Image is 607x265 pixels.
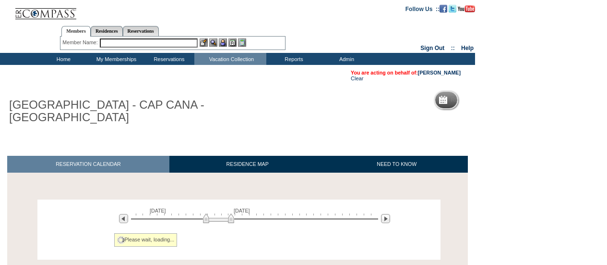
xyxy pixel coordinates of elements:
span: [DATE] [150,208,166,214]
td: Vacation Collection [194,53,266,65]
td: Admin [319,53,372,65]
td: Follow Us :: [405,5,440,13]
div: Member Name: [62,38,99,47]
span: [DATE] [234,208,250,214]
td: My Memberships [89,53,142,65]
a: Clear [351,76,363,81]
img: Become our fan on Facebook [440,5,447,13]
a: Help [461,45,474,51]
div: Please wait, loading... [114,233,178,247]
span: :: [451,45,455,51]
img: Follow us on Twitter [449,5,456,13]
a: NEED TO KNOW [325,156,468,173]
a: Become our fan on Facebook [440,5,447,11]
h5: Reservation Calendar [451,97,524,103]
a: Follow us on Twitter [449,5,456,11]
img: b_calculator.gif [238,38,246,47]
td: Reservations [142,53,194,65]
img: Impersonate [219,38,227,47]
a: Sign Out [420,45,444,51]
img: spinner2.gif [117,236,125,244]
td: Reports [266,53,319,65]
img: Reservations [228,38,237,47]
img: Previous [119,214,128,223]
h1: [GEOGRAPHIC_DATA] - CAP CANA - [GEOGRAPHIC_DATA] [7,97,222,126]
img: Next [381,214,390,223]
a: Reservations [123,26,159,36]
a: Subscribe to our YouTube Channel [458,5,475,11]
img: View [209,38,217,47]
td: Home [36,53,89,65]
a: Residences [91,26,123,36]
img: b_edit.gif [200,38,208,47]
a: Members [61,26,91,37]
a: RESIDENCE MAP [169,156,326,173]
span: You are acting on behalf of: [351,70,461,76]
a: RESERVATION CALENDAR [7,156,169,173]
img: Subscribe to our YouTube Channel [458,5,475,13]
a: [PERSON_NAME] [418,70,461,76]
